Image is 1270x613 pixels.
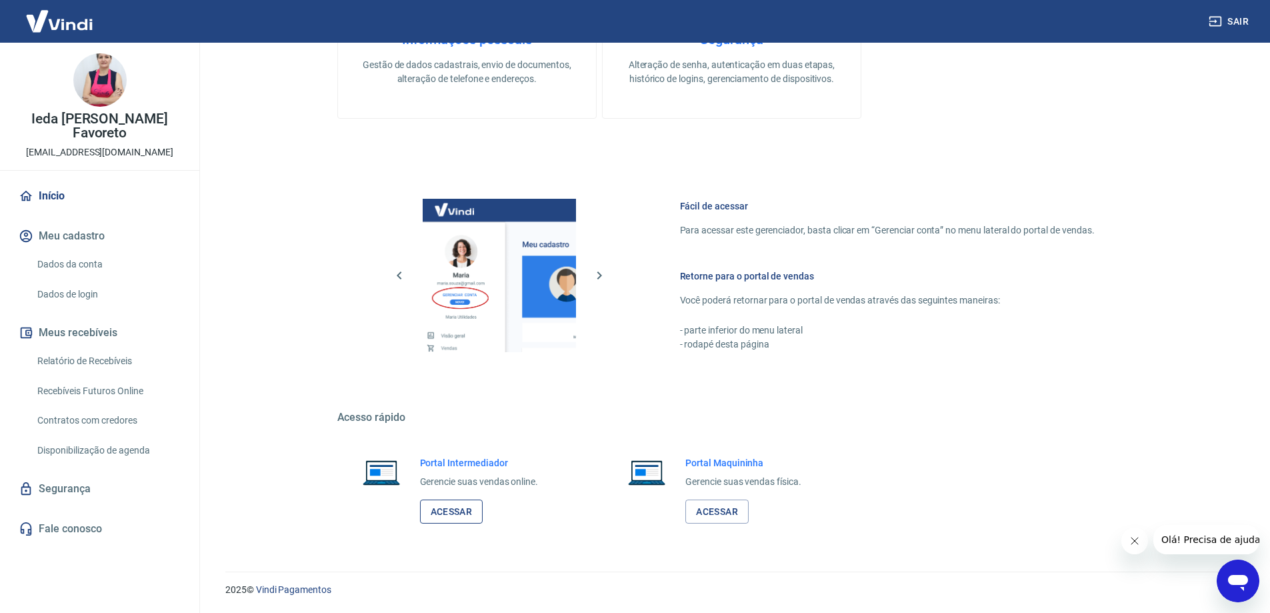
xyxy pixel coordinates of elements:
[32,407,183,434] a: Contratos com credores
[26,145,173,159] p: [EMAIL_ADDRESS][DOMAIN_NAME]
[32,281,183,308] a: Dados de login
[16,514,183,544] a: Fale conosco
[685,456,801,470] h6: Portal Maquininha
[685,475,801,489] p: Gerencie suas vendas física.
[619,456,675,488] img: Imagem de um notebook aberto
[225,583,1238,597] p: 2025 ©
[1153,525,1259,554] iframe: Mensagem da empresa
[680,293,1095,308] p: Você poderá retornar para o portal de vendas através das seguintes maneiras:
[680,223,1095,237] p: Para acessar este gerenciador, basta clicar em “Gerenciar conta” no menu lateral do portal de ven...
[32,378,183,405] a: Recebíveis Futuros Online
[1206,9,1254,34] button: Sair
[1121,528,1148,554] iframe: Fechar mensagem
[16,1,103,41] img: Vindi
[16,181,183,211] a: Início
[337,411,1127,424] h5: Acesso rápido
[420,475,539,489] p: Gerencie suas vendas online.
[16,474,183,504] a: Segurança
[420,456,539,470] h6: Portal Intermediador
[73,53,127,107] img: fec13f50-498c-4df4-9898-3b66ea1f63bf.jpeg
[680,269,1095,283] h6: Retorne para o portal de vendas
[32,437,183,464] a: Disponibilização de agenda
[624,58,839,86] p: Alteração de senha, autenticação em duas etapas, histórico de logins, gerenciamento de dispositivos.
[8,9,112,20] span: Olá! Precisa de ajuda?
[32,348,183,375] a: Relatório de Recebíveis
[680,324,1095,338] p: - parte inferior do menu lateral
[16,318,183,348] button: Meus recebíveis
[1217,560,1259,602] iframe: Botão para abrir a janela de mensagens
[680,199,1095,213] h6: Fácil de acessar
[423,199,576,352] img: Imagem da dashboard mostrando o botão de gerenciar conta na sidebar no lado esquerdo
[359,58,575,86] p: Gestão de dados cadastrais, envio de documentos, alteração de telefone e endereços.
[420,500,483,524] a: Acessar
[685,500,749,524] a: Acessar
[680,338,1095,352] p: - rodapé desta página
[32,251,183,278] a: Dados da conta
[353,456,409,488] img: Imagem de um notebook aberto
[11,112,189,140] p: Ieda [PERSON_NAME] Favoreto
[256,584,331,595] a: Vindi Pagamentos
[16,221,183,251] button: Meu cadastro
